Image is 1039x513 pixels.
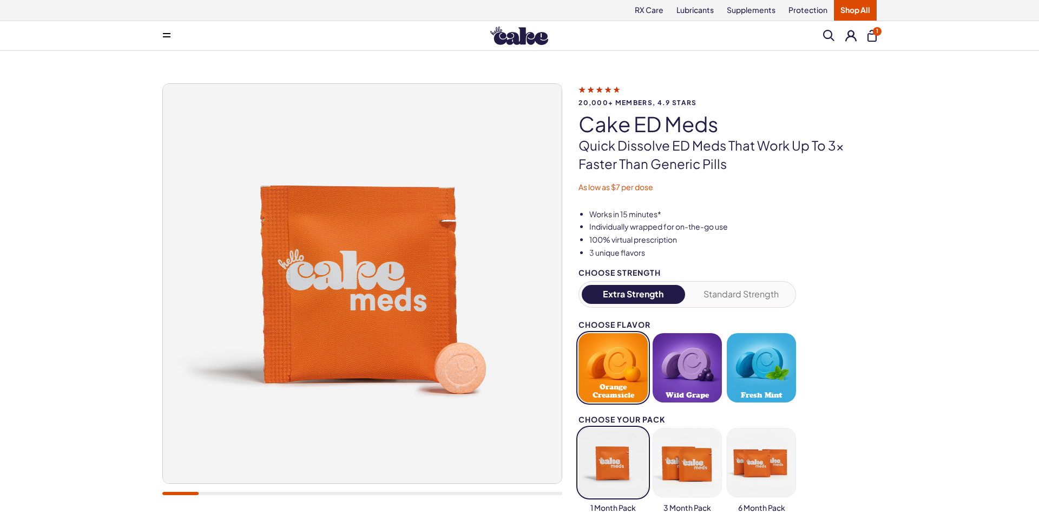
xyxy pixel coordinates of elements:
[578,85,877,106] a: 20,000+ members, 4.9 stars
[741,391,782,399] span: Fresh Mint
[867,30,877,42] button: 1
[578,113,877,135] h1: Cake ED Meds
[578,99,877,106] span: 20,000+ members, 4.9 stars
[666,391,709,399] span: Wild Grape
[690,285,793,304] button: Standard Strength
[582,285,685,304] button: Extra Strength
[589,222,877,232] li: Individually wrapped for on-the-go use
[589,248,877,258] li: 3 unique flavors
[582,383,645,399] span: Orange Creamsicle
[578,182,877,193] p: As low as $7 per dose
[490,27,548,45] img: Hello Cake
[589,209,877,220] li: Works in 15 minutes*
[578,137,877,173] p: Quick dissolve ED Meds that work up to 3x faster than generic pills
[873,27,882,36] span: 1
[578,415,796,424] div: Choose your pack
[578,269,796,277] div: Choose Strength
[578,321,796,329] div: Choose Flavor
[163,84,562,483] img: Cake ED Meds
[589,235,877,245] li: 100% virtual prescription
